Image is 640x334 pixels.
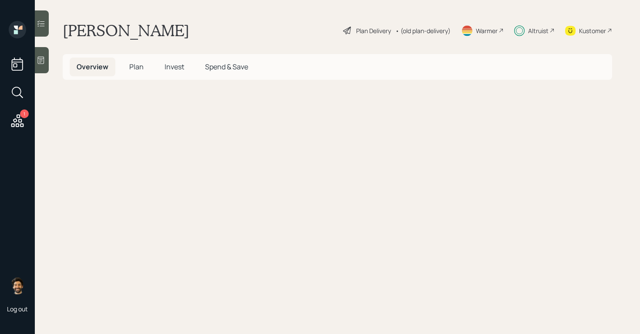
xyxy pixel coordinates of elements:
h1: [PERSON_NAME] [63,21,189,40]
div: • (old plan-delivery) [395,26,451,35]
span: Invest [165,62,184,72]
div: Plan Delivery [356,26,391,35]
div: 1 [20,109,29,118]
div: Altruist [528,26,549,35]
div: Log out [7,305,28,313]
img: eric-schwartz-headshot.png [9,277,26,294]
span: Spend & Save [205,62,248,72]
div: Kustomer [579,26,606,35]
span: Plan [129,62,144,72]
div: Warmer [476,26,498,35]
span: Overview [77,62,108,72]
